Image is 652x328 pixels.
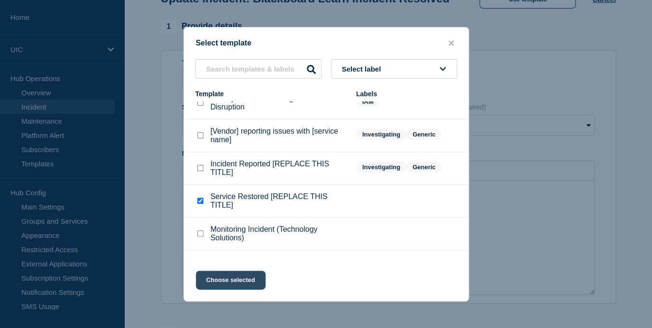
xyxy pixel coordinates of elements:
button: Choose selected [196,271,266,290]
input: Identity & Access Management Service Disruption checkbox [197,100,203,106]
span: Generic [406,129,441,140]
p: Monitoring Incident (Service Provider) [211,258,338,267]
input: Incident Reported [REPLACE THIS TITLE] checkbox [197,165,203,171]
span: Generic [406,162,441,173]
button: Select label [331,59,457,79]
input: [Vendor] reporting issues with [service name] checkbox [197,132,203,138]
span: Investigating [356,129,406,140]
p: Identity & Access Management Service Disruption [211,94,347,111]
input: Service Restored [REPLACE THIS TITLE] checkbox [197,198,203,204]
div: Template [195,90,347,98]
span: IAM [356,96,380,107]
p: Monitoring Incident (Technology Solutions) [211,225,347,242]
input: Monitoring Incident (Technology Solutions) checkbox [197,230,203,237]
button: close button [446,39,457,48]
span: Investigating [356,162,406,173]
p: Incident Reported [REPLACE THIS TITLE] [211,160,347,177]
div: Select template [184,39,468,48]
p: [Vendor] reporting issues with [service name] [211,127,347,144]
p: Service Restored [REPLACE THIS TITLE] [211,192,347,210]
input: Search templates & labels [195,59,321,79]
span: Select label [342,65,385,73]
div: Labels [356,90,457,98]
